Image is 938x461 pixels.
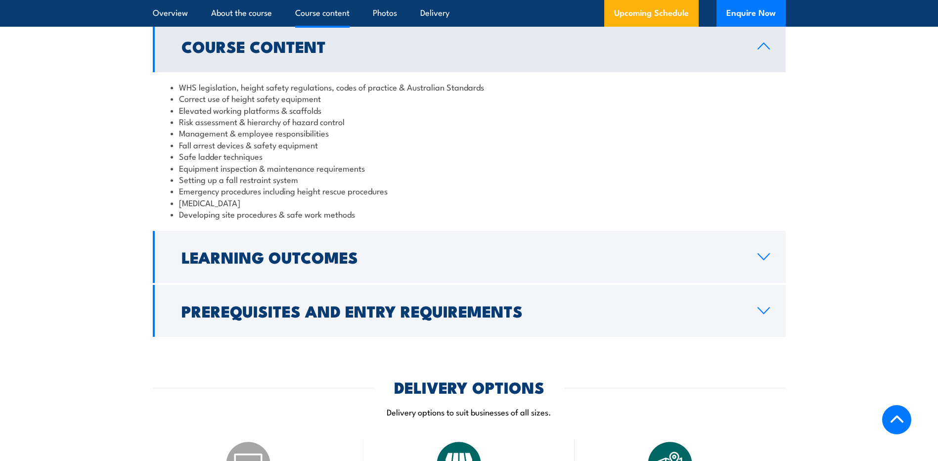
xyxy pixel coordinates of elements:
li: Equipment inspection & maintenance requirements [171,162,768,174]
li: [MEDICAL_DATA] [171,197,768,208]
li: Safe ladder techniques [171,150,768,162]
h2: Learning Outcomes [181,250,742,264]
li: Management & employee responsibilities [171,127,768,138]
li: WHS legislation, height safety regulations, codes of practice & Australian Standards [171,81,768,92]
li: Correct use of height safety equipment [171,92,768,104]
h2: DELIVERY OPTIONS [394,380,544,394]
a: Learning Outcomes [153,231,786,283]
h2: Prerequisites and Entry Requirements [181,304,742,318]
h2: Course Content [181,39,742,53]
li: Risk assessment & hierarchy of hazard control [171,116,768,127]
li: Fall arrest devices & safety equipment [171,139,768,150]
a: Prerequisites and Entry Requirements [153,285,786,337]
li: Emergency procedures including height rescue procedures [171,185,768,196]
li: Elevated working platforms & scaffolds [171,104,768,116]
a: Course Content [153,20,786,72]
li: Setting up a fall restraint system [171,174,768,185]
p: Delivery options to suit businesses of all sizes. [153,406,786,417]
li: Developing site procedures & safe work methods [171,208,768,220]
